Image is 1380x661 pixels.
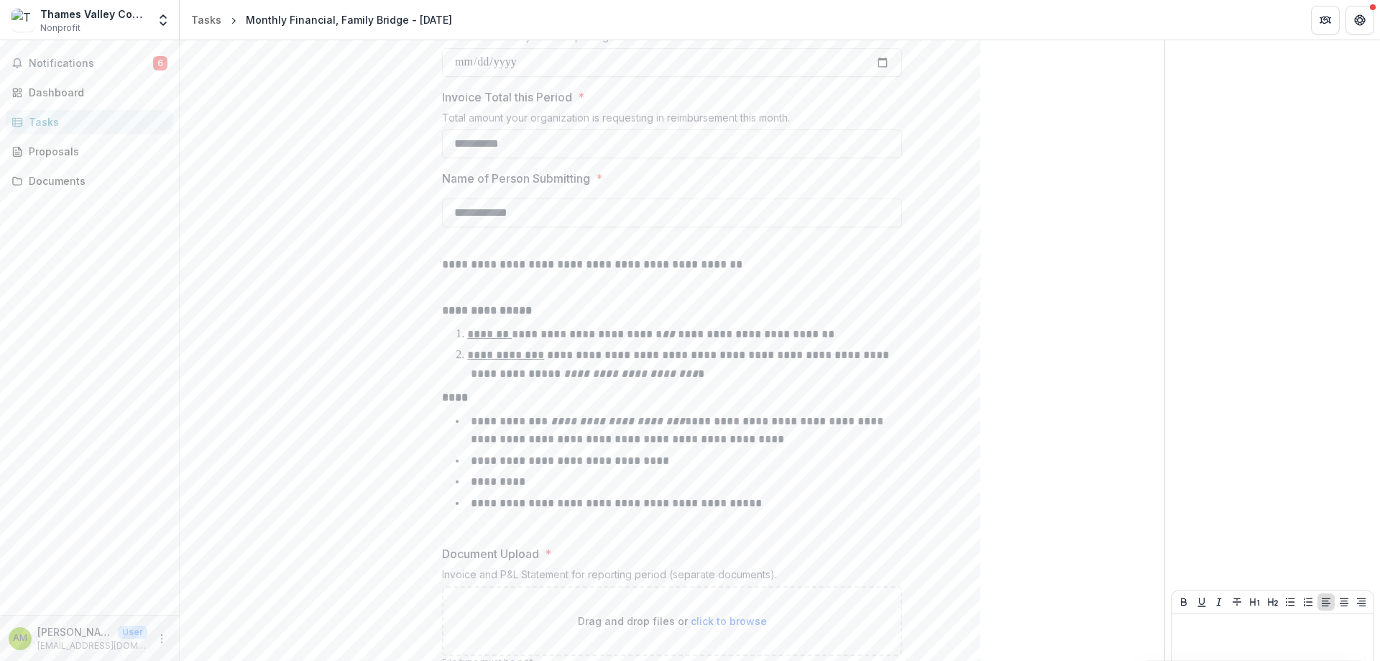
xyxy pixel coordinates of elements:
p: [PERSON_NAME] [37,624,112,639]
button: More [153,630,170,647]
a: Tasks [185,9,227,30]
p: User [118,626,147,639]
span: Notifications [29,58,153,70]
p: Invoice Total this Period [442,88,572,106]
div: Tasks [191,12,221,27]
p: Drag and drop files or [578,614,767,629]
a: Dashboard [6,81,173,104]
button: Bullet List [1282,593,1299,611]
span: Nonprofit [40,22,80,35]
nav: breadcrumb [185,9,458,30]
button: Italicize [1210,593,1228,611]
button: Heading 1 [1246,593,1264,611]
div: Invoice and P&L Statement for reporting period (separate documents). [442,568,902,586]
button: Bold [1175,593,1192,611]
button: Partners [1311,6,1340,35]
button: Strike [1228,593,1246,611]
p: Name of Person Submitting [442,170,590,187]
img: Thames Valley Council for Community Action [11,9,34,32]
button: Open entity switcher [153,6,173,35]
button: Heading 2 [1264,593,1282,611]
span: 6 [153,56,167,70]
button: Notifications6 [6,52,173,75]
a: Proposals [6,140,173,163]
span: click to browse [691,615,767,627]
div: Alex Marconi [13,634,27,643]
p: Document Upload [442,545,539,562]
div: Tasks [29,114,162,129]
p: [EMAIL_ADDRESS][DOMAIN_NAME] [37,639,147,652]
div: Proposals [29,144,162,159]
button: Underline [1193,593,1210,611]
div: Thames Valley Council for Community Action [40,6,147,22]
div: Dashboard [29,85,162,100]
button: Align Center [1335,593,1353,611]
button: Align Right [1353,593,1370,611]
div: Documents [29,173,162,188]
div: Total amount your organization is requesting in reimbursement this month. [442,111,902,129]
a: Documents [6,169,173,193]
button: Align Left [1317,593,1335,611]
button: Ordered List [1299,593,1317,611]
a: Tasks [6,110,173,134]
div: Monthly Financial, Family Bridge - [DATE] [246,12,452,27]
button: Get Help [1345,6,1374,35]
